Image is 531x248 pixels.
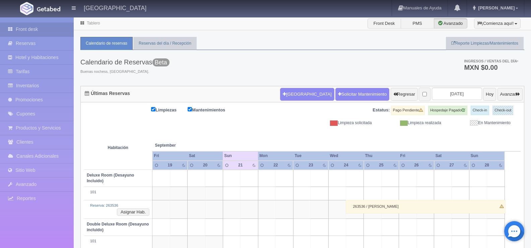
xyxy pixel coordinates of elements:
[188,107,192,111] input: Mantenimientos
[464,64,518,71] h3: MXN $0.00
[471,106,489,115] label: Check-in
[476,5,515,10] span: [PERSON_NAME]
[280,88,334,101] button: [GEOGRAPHIC_DATA]
[335,88,389,101] a: Solicitar Mantenimiento
[223,151,258,160] th: Sun
[446,120,516,126] div: En Mantenimiento
[80,69,170,75] span: Buenas nochess, [GEOGRAPHIC_DATA].
[434,151,469,160] th: Sat
[434,18,467,29] label: Avanzado
[85,91,130,96] h4: Últimas Reservas
[108,145,128,150] strong: Habitación
[428,106,467,115] label: Hospedaje Pagado
[84,3,146,12] h4: [GEOGRAPHIC_DATA]
[87,21,100,26] a: Tablero
[368,18,401,29] label: Front Desk
[87,239,149,244] div: 101
[492,106,513,115] label: Check-out
[497,88,523,101] button: Avanzar
[376,162,387,168] div: 25
[328,151,363,160] th: Wed
[133,37,197,50] a: Reservas del día / Recepción
[87,190,149,195] div: 101
[235,162,246,168] div: 21
[90,203,118,207] a: Reserva: 263536
[373,107,390,113] label: Estatus:
[188,106,235,113] label: Mantenimientos
[270,162,281,168] div: 22
[446,162,457,168] div: 27
[411,162,422,168] div: 26
[80,58,170,66] h3: Calendario de Reservas
[308,120,377,126] div: Limpieza solicitada
[164,162,175,168] div: 19
[306,162,316,168] div: 23
[188,151,223,160] th: Sat
[474,18,521,29] button: ¡Comienza aquí!
[391,88,418,101] button: Regresar
[401,18,434,29] label: PMS
[391,106,425,115] label: Pago Pendiente
[151,107,155,111] input: Limpiezas
[200,162,211,168] div: 20
[87,222,149,232] b: Double Deluxe Room (Desayuno incluido)
[258,151,293,160] th: Mon
[364,151,399,160] th: Thu
[87,173,134,183] b: Deluxe Room (Desayuno Incluido)
[20,2,34,15] img: Getabed
[483,88,496,101] button: Hoy
[377,120,446,126] div: Limpieza realizada
[37,6,60,11] img: Getabed
[151,106,187,113] label: Limpiezas
[117,208,149,216] button: Asignar Hab.
[446,37,524,50] a: Reporte Limpiezas/Mantenimientos
[399,151,434,160] th: Fri
[155,143,220,148] span: September
[464,59,518,63] span: Ingresos / Ventas del día
[80,37,133,50] a: Calendario de reservas
[481,162,492,168] div: 28
[152,58,170,66] span: Beta
[293,151,328,160] th: Tue
[469,151,505,160] th: Sun
[152,151,188,160] th: Fri
[341,162,351,168] div: 24
[346,200,506,213] div: 263536 / [PERSON_NAME]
